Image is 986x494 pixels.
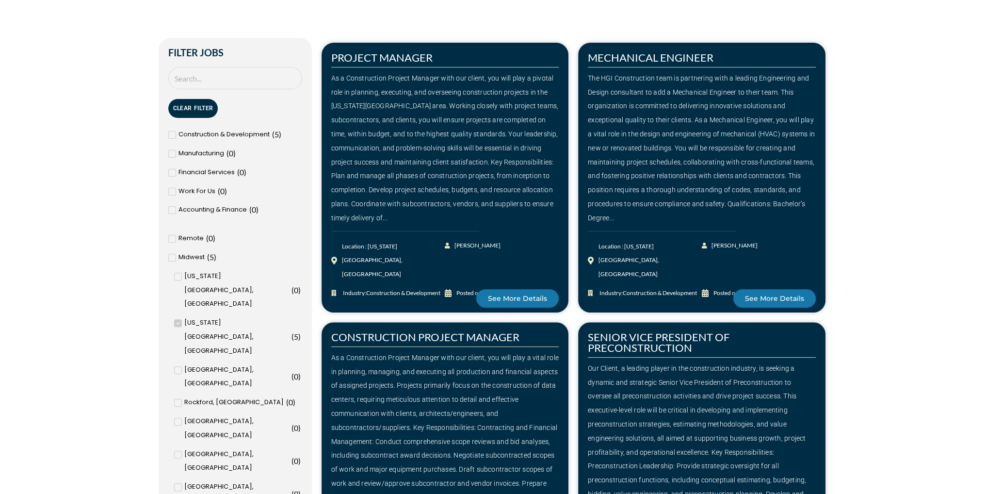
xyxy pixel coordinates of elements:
a: See More Details [476,289,559,308]
span: ( [291,285,294,295]
span: ( [218,186,220,196]
span: ( [226,148,229,158]
span: ) [214,252,216,262]
span: 0 [294,456,298,465]
span: 0 [209,233,213,243]
a: See More Details [733,289,816,308]
span: ) [213,233,215,243]
span: 0 [252,205,256,214]
span: Financial Services [178,165,235,180]
span: Manufacturing [178,147,224,161]
span: ( [286,397,289,407]
div: Location : [US_STATE][GEOGRAPHIC_DATA], [GEOGRAPHIC_DATA] [342,240,445,281]
a: [PERSON_NAME] [702,239,759,253]
span: ) [279,130,281,139]
span: Rockford, [GEOGRAPHIC_DATA] [184,395,284,410]
span: [PERSON_NAME] [709,239,758,253]
span: [GEOGRAPHIC_DATA], [GEOGRAPHIC_DATA] [184,414,289,443]
a: SENIOR VICE PRESIDENT OF PRECONSTRUCTION [588,330,729,354]
span: Work For Us [178,184,215,198]
h2: Filter Jobs [168,48,302,57]
span: Construction & Development [178,128,270,142]
span: [US_STATE][GEOGRAPHIC_DATA], [GEOGRAPHIC_DATA] [184,269,289,311]
div: The HGI Construction team is partnering with a leading Engineering and Design consultant to add a... [588,71,816,225]
span: ( [291,332,294,341]
span: ( [291,456,294,465]
a: CONSTRUCTION PROJECT MANAGER [331,330,519,344]
span: ) [244,167,246,177]
span: ) [298,372,301,381]
span: [GEOGRAPHIC_DATA], [GEOGRAPHIC_DATA] [184,447,289,476]
span: 0 [229,148,233,158]
span: ) [298,332,301,341]
a: PROJECT MANAGER [331,51,433,64]
span: 0 [220,186,225,196]
span: ) [225,186,227,196]
div: As a Construction Project Manager with our client, you will play a pivotal role in planning, exec... [331,71,559,225]
span: 0 [294,423,298,432]
span: ) [293,397,295,407]
div: Location : [US_STATE][GEOGRAPHIC_DATA], [GEOGRAPHIC_DATA] [598,240,702,281]
span: ) [233,148,236,158]
span: 0 [294,372,298,381]
span: ( [249,205,252,214]
span: See More Details [488,295,547,302]
a: MECHANICAL ENGINEER [588,51,713,64]
span: See More Details [745,295,804,302]
span: ( [291,423,294,432]
span: [GEOGRAPHIC_DATA], [GEOGRAPHIC_DATA] [184,363,289,391]
span: ) [298,456,301,465]
span: ( [291,372,294,381]
span: 5 [210,252,214,262]
button: Clear Filter [168,99,218,118]
span: ( [207,252,210,262]
input: Search Job [168,67,302,90]
a: [PERSON_NAME] [445,239,501,253]
span: ( [206,233,209,243]
span: ( [237,167,240,177]
span: Remote [178,231,204,246]
span: ) [256,205,259,214]
span: Accounting & Finance [178,203,247,217]
span: 5 [275,130,279,139]
span: ) [298,285,301,295]
span: 0 [294,285,298,295]
span: [US_STATE][GEOGRAPHIC_DATA], [GEOGRAPHIC_DATA] [184,316,289,358]
span: 0 [240,167,244,177]
span: Midwest [178,250,205,264]
span: [PERSON_NAME] [452,239,501,253]
span: 0 [289,397,293,407]
span: 5 [294,332,298,341]
span: ) [298,423,301,432]
span: ( [272,130,275,139]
